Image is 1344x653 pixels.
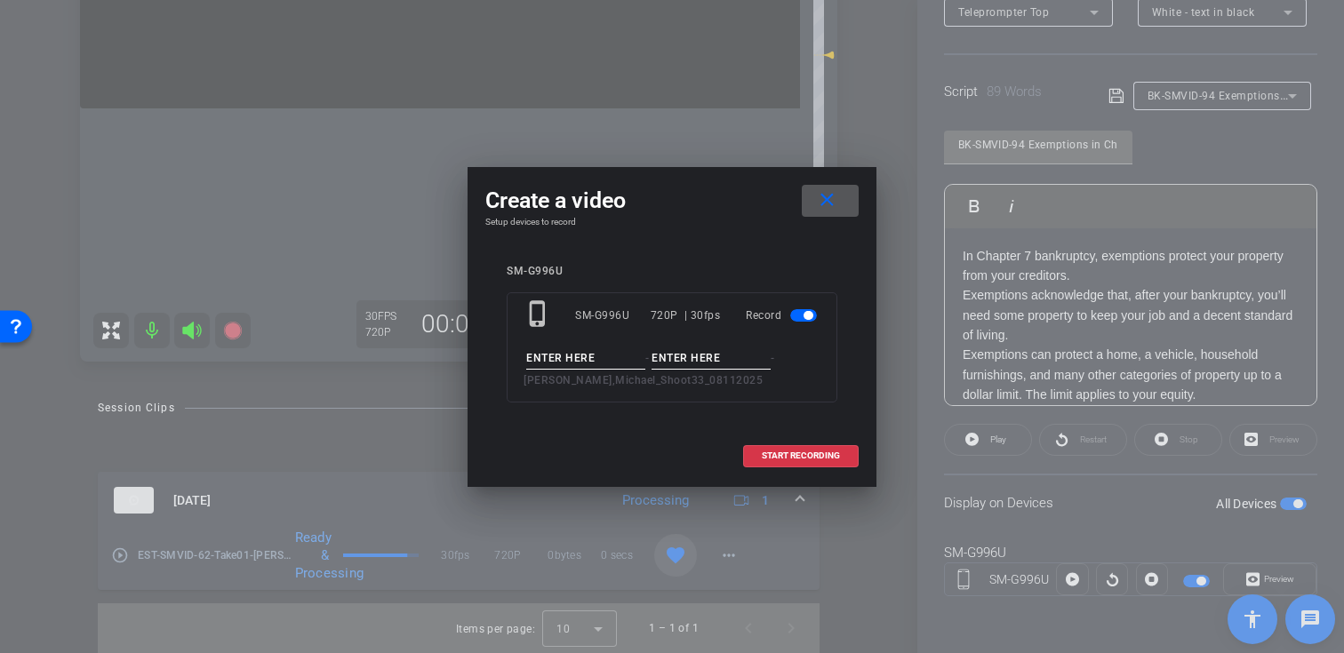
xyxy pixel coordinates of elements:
[507,265,837,278] div: SM-G996U
[651,299,721,331] div: 720P | 30fps
[816,189,838,211] mat-icon: close
[485,217,859,227] h4: Setup devices to record
[771,352,775,364] span: -
[524,299,556,331] mat-icon: phone_iphone
[762,451,840,460] span: START RECORDING
[524,374,763,386] span: [PERSON_NAME],Michael_Shoot33_08112025
[746,299,820,331] div: Record
[485,185,859,217] div: Create a video
[575,299,651,331] div: SM-G996U
[652,347,771,370] input: ENTER HERE
[743,445,859,467] button: START RECORDING
[526,347,645,370] input: ENTER HERE
[645,352,650,364] span: -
